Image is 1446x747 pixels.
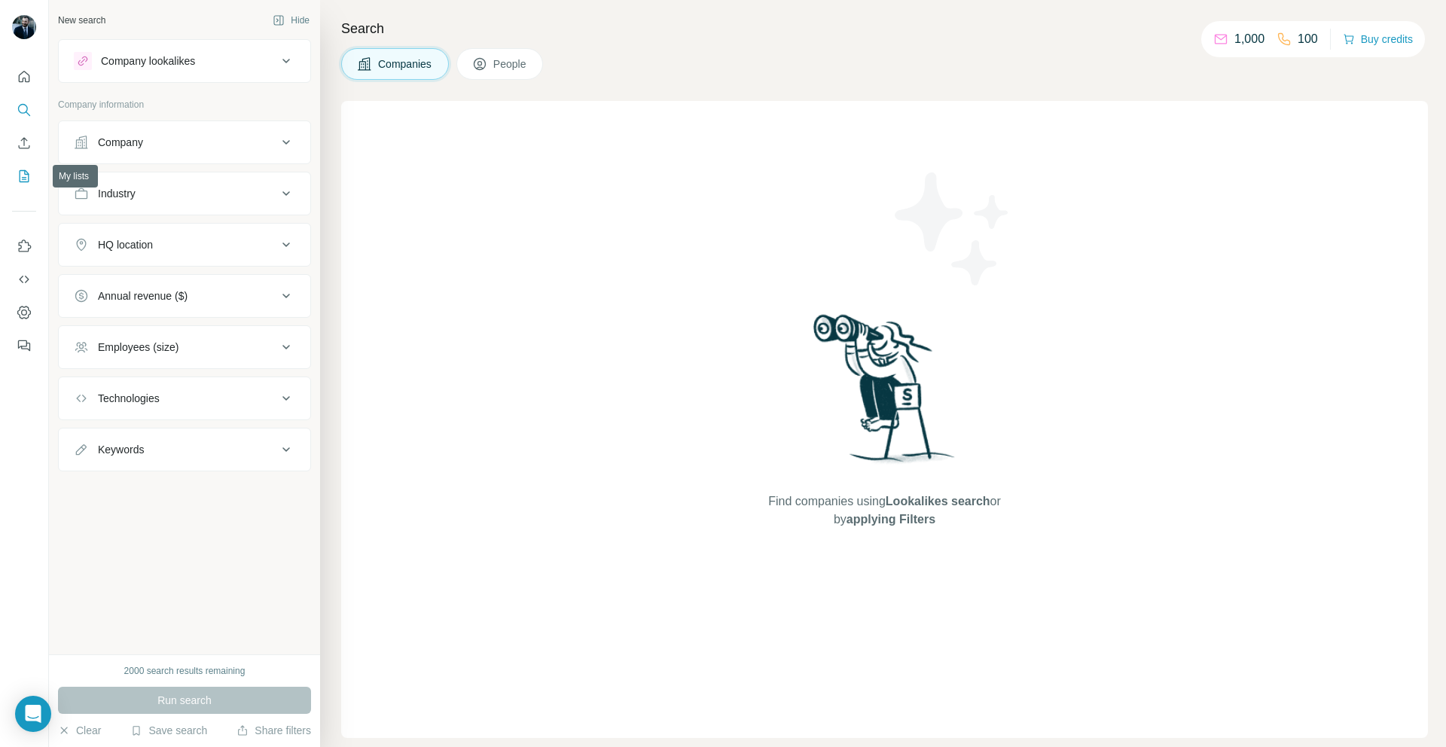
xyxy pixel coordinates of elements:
[98,186,136,201] div: Industry
[130,723,207,738] button: Save search
[98,340,178,355] div: Employees (size)
[12,130,36,157] button: Enrich CSV
[15,696,51,732] div: Open Intercom Messenger
[12,233,36,260] button: Use Surfe on LinkedIn
[262,9,320,32] button: Hide
[493,56,528,72] span: People
[886,495,990,508] span: Lookalikes search
[1343,29,1413,50] button: Buy credits
[12,63,36,90] button: Quick start
[59,278,310,314] button: Annual revenue ($)
[847,513,935,526] span: applying Filters
[59,43,310,79] button: Company lookalikes
[764,492,1005,529] span: Find companies using or by
[98,135,143,150] div: Company
[12,299,36,326] button: Dashboard
[236,723,311,738] button: Share filters
[378,56,433,72] span: Companies
[59,124,310,160] button: Company
[98,391,160,406] div: Technologies
[58,98,311,111] p: Company information
[12,266,36,293] button: Use Surfe API
[12,15,36,39] img: Avatar
[58,723,101,738] button: Clear
[58,14,105,27] div: New search
[124,664,246,678] div: 2000 search results remaining
[12,96,36,123] button: Search
[59,380,310,416] button: Technologies
[341,18,1428,39] h4: Search
[12,332,36,359] button: Feedback
[59,175,310,212] button: Industry
[98,237,153,252] div: HQ location
[1298,30,1318,48] p: 100
[59,227,310,263] button: HQ location
[885,161,1020,297] img: Surfe Illustration - Stars
[98,288,188,303] div: Annual revenue ($)
[101,53,195,69] div: Company lookalikes
[1234,30,1264,48] p: 1,000
[59,329,310,365] button: Employees (size)
[12,163,36,190] button: My lists
[98,442,144,457] div: Keywords
[59,431,310,468] button: Keywords
[807,310,963,478] img: Surfe Illustration - Woman searching with binoculars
